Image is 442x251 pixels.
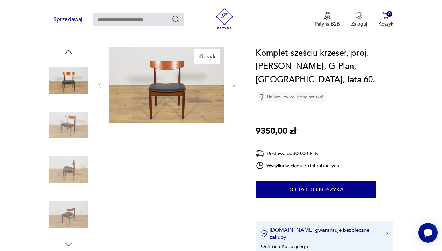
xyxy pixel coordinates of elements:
[256,149,264,158] img: Ikona dostawy
[261,226,388,240] button: [DOMAIN_NAME] gwarantuje bezpieczne zakupy
[256,125,296,138] p: 9350,00 zł
[49,150,88,190] img: Zdjęcie produktu Komplet sześciu krzeseł, proj. I. Kofod-Larsen, G-Plan, Wielka Brytania, lata 60.
[351,12,367,27] button: Zaloguj
[49,18,87,22] a: Sprzedawaj
[378,21,393,27] p: Koszyk
[315,12,340,27] button: Patyna B2B
[49,13,87,26] button: Sprzedawaj
[261,230,268,237] img: Ikona certyfikatu
[49,195,88,235] img: Zdjęcie produktu Komplet sześciu krzeseł, proj. I. Kofod-Larsen, G-Plan, Wielka Brytania, lata 60.
[382,12,389,19] img: Ikona koszyka
[214,8,235,29] img: Patyna - sklep z meblami i dekoracjami vintage
[194,49,220,64] div: Klasyk
[256,161,340,170] div: Wysyłka w ciągu 7 dni roboczych
[315,21,340,27] p: Patyna B2B
[256,149,340,158] div: Dostawa od 300,00 PLN
[172,15,180,23] button: Szukaj
[378,12,393,27] button: 0Koszyk
[49,61,88,100] img: Zdjęcie produktu Komplet sześciu krzeseł, proj. I. Kofod-Larsen, G-Plan, Wielka Brytania, lata 60.
[386,232,388,235] img: Ikona strzałki w prawo
[418,223,438,243] iframe: Smartsupp widget button
[256,92,326,102] div: Unikat - tylko jedna sztuka!
[256,181,376,198] button: Dodaj do koszyka
[49,105,88,145] img: Zdjęcie produktu Komplet sześciu krzeseł, proj. I. Kofod-Larsen, G-Plan, Wielka Brytania, lata 60.
[351,21,367,27] p: Zaloguj
[109,47,224,123] img: Zdjęcie produktu Komplet sześciu krzeseł, proj. I. Kofod-Larsen, G-Plan, Wielka Brytania, lata 60.
[261,243,308,250] li: Ochrona Kupującego
[356,12,363,19] img: Ikonka użytkownika
[324,12,331,20] img: Ikona medalu
[386,11,392,17] div: 0
[315,12,340,27] a: Ikona medaluPatyna B2B
[258,94,265,100] img: Ikona diamentu
[256,47,393,86] h1: Komplet sześciu krzeseł, proj. [PERSON_NAME], G-Plan, [GEOGRAPHIC_DATA], lata 60.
